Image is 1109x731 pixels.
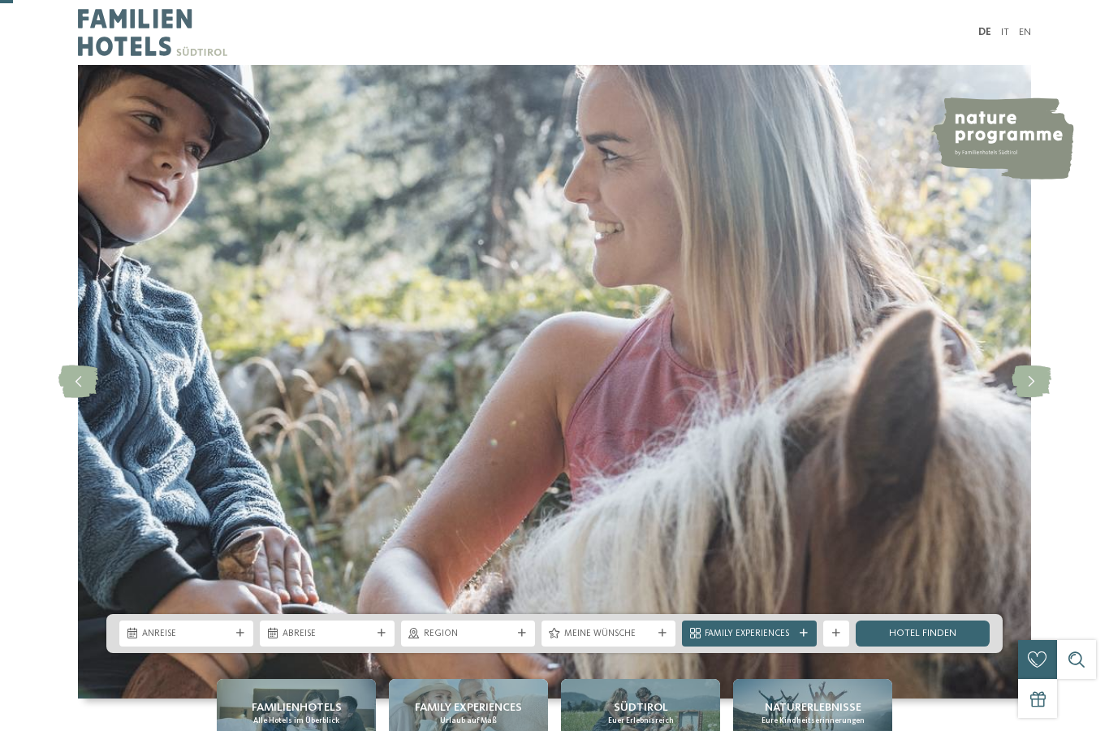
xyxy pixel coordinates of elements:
a: IT [1001,27,1009,37]
span: Meine Wünsche [564,628,653,641]
span: Eure Kindheitserinnerungen [762,716,865,726]
span: Family Experiences [705,628,793,641]
span: Alle Hotels im Überblick [253,716,339,726]
img: nature programme by Familienhotels Südtirol [931,97,1074,180]
span: Südtirol [614,699,668,716]
span: Abreise [283,628,371,641]
a: DE [978,27,991,37]
a: EN [1019,27,1031,37]
span: Naturerlebnisse [765,699,861,716]
img: Familienhotels Südtirol: The happy family places [78,65,1031,699]
span: Region [424,628,512,641]
span: Anreise [142,628,231,641]
a: Hotel finden [856,621,990,647]
span: Family Experiences [415,699,522,716]
span: Familienhotels [252,699,342,716]
span: Urlaub auf Maß [440,716,497,726]
span: Euer Erlebnisreich [608,716,674,726]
